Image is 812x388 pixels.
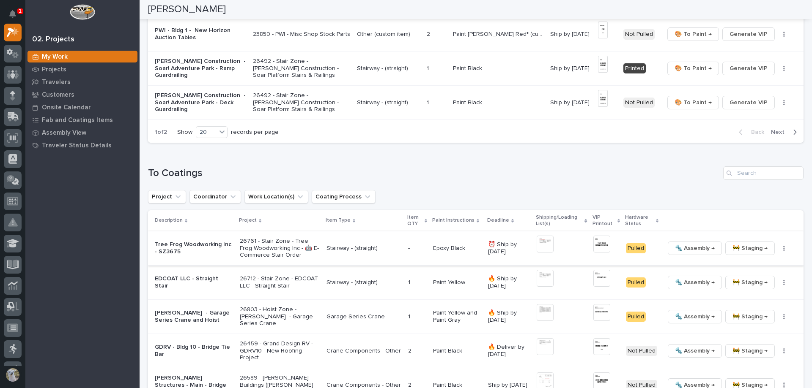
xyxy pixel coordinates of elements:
[488,309,530,324] p: 🔥 Ship by [DATE]
[667,96,719,109] button: 🎨 To Paint →
[433,309,481,324] p: Paint Yellow and Paint Gray
[427,98,431,106] p: 1
[148,266,804,300] tr: EDCOAT LLC - Straight Stair26712 - Stair Zone - EDCOAT LLC - Straight Stair -Stairway - (straight...
[148,86,804,120] tr: [PERSON_NAME] Construction - Soar! Adventure Park - Deck Guardrailing26492 - Stair Zone - [PERSON...
[4,5,22,23] button: Notifications
[725,276,775,289] button: 🚧 Staging →
[408,277,412,286] p: 1
[155,309,233,324] p: [PERSON_NAME] - Garage Series Crane and Hoist
[25,126,140,139] a: Assembly View
[25,76,140,88] a: Travelers
[42,91,74,99] p: Customers
[675,63,712,73] span: 🎨 To Paint →
[231,129,279,136] p: records per page
[626,346,657,356] div: Not Pulled
[725,344,775,358] button: 🚧 Staging →
[42,129,86,137] p: Assembly View
[453,63,484,72] p: Paint Black
[453,98,484,106] p: Paint Black
[725,241,775,255] button: 🚧 Staging →
[148,122,174,143] p: 1 of 2
[25,50,140,63] a: My Work
[536,213,582,228] p: Shipping/Loading List(s)
[730,63,768,73] span: Generate VIP
[453,29,545,38] p: Paint Brinkley Red* (custom) and Paint Blue* (custom)
[675,29,712,39] span: 🎨 To Paint →
[148,300,804,334] tr: [PERSON_NAME] - Garage Series Crane and Hoist26803 - Hoist Zone - [PERSON_NAME] - Garage Series C...
[148,17,804,52] tr: PWI - Bldg 1 - New Horizon Auction Tables23850 - PWI - Misc Shop Stock PartsOther (custom item)22...
[155,216,183,225] p: Description
[240,238,320,259] p: 26761 - Stair Zone - Tree Frog Woodworking Inc - 🤖 E-Commerce Stair Order
[239,216,257,225] p: Project
[723,166,804,180] input: Search
[432,216,475,225] p: Paint Instructions
[725,310,775,323] button: 🚧 Staging →
[667,27,719,41] button: 🎨 To Paint →
[730,29,768,39] span: Generate VIP
[155,344,233,358] p: GDRV - Bldg 10 - Bridge Tie Bar
[155,275,233,290] p: EDCOAT LLC - Straight Stair
[244,190,308,203] button: Work Location(s)
[408,243,411,252] p: -
[357,65,420,72] p: Stairway - (straight)
[675,243,715,253] span: 🔩 Assembly →
[732,128,768,136] button: Back
[4,366,22,384] button: users-avatar
[240,306,320,327] p: 26803 - Hoist Zone - [PERSON_NAME] - Garage Series Crane
[70,4,95,20] img: Workspace Logo
[32,35,74,44] div: 02. Projects
[25,101,140,114] a: Onsite Calendar
[488,275,530,290] p: 🔥 Ship by [DATE]
[487,216,509,225] p: Deadline
[177,129,192,136] p: Show
[42,117,113,124] p: Fab and Coatings Items
[326,279,401,286] p: Stairway - (straight)
[626,243,646,254] div: Pulled
[25,88,140,101] a: Customers
[626,277,646,288] div: Pulled
[42,142,112,149] p: Traveler Status Details
[427,63,431,72] p: 1
[732,346,768,356] span: 🚧 Staging →
[593,213,615,228] p: VIP Printout
[357,99,420,106] p: Stairway - (straight)
[42,53,68,61] p: My Work
[240,340,320,361] p: 26459 - Grand Design RV - GDRV10 - New Roofing Project
[25,139,140,152] a: Traveler Status Details
[42,66,66,73] p: Projects
[408,346,413,355] p: 2
[722,62,775,75] button: Generate VIP
[25,63,140,76] a: Projects
[768,128,804,136] button: Next
[253,58,350,79] p: 26492 - Stair Zone - [PERSON_NAME] Construction - Soar Platform Stairs & Railings
[357,31,420,38] p: Other (custom item)
[667,62,719,75] button: 🎨 To Paint →
[433,245,481,252] p: Epoxy Black
[730,98,768,108] span: Generate VIP
[42,104,91,111] p: Onsite Calendar
[148,52,804,86] tr: [PERSON_NAME] Construction - Soar! Adventure Park - Ramp Guardrailing26492 - Stair Zone - [PERSON...
[427,29,432,38] p: 2
[148,231,804,266] tr: Tree Frog Woodworking Inc - SZ367526761 - Stair Zone - Tree Frog Woodworking Inc - 🤖 E-Commerce S...
[722,27,775,41] button: Generate VIP
[407,213,422,228] p: Item QTY
[623,29,655,40] div: Not Pulled
[668,276,722,289] button: 🔩 Assembly →
[623,63,646,74] div: Printed
[746,128,764,136] span: Back
[326,347,401,355] p: Crane Components - Other
[155,241,233,255] p: Tree Frog Woodworking Inc - SZ3675
[25,114,140,126] a: Fab and Coatings Items
[550,63,591,72] p: Ship by [DATE]
[253,31,350,38] p: 23850 - PWI - Misc Shop Stock Parts
[668,310,722,323] button: 🔩 Assembly →
[675,98,712,108] span: 🎨 To Paint →
[326,216,351,225] p: Item Type
[722,96,775,109] button: Generate VIP
[253,92,350,113] p: 26492 - Stair Zone - [PERSON_NAME] Construction - Soar Platform Stairs & Railings
[771,128,790,136] span: Next
[488,241,530,255] p: ⏰ Ship by [DATE]
[148,3,226,16] h2: [PERSON_NAME]
[408,312,412,320] p: 1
